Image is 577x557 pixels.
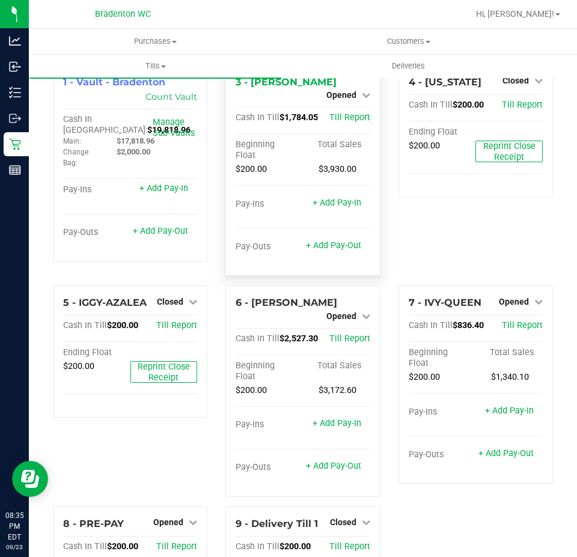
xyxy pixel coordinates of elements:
[9,138,21,150] inline-svg: Retail
[145,91,197,102] a: Count Vault
[502,320,543,330] a: Till Report
[475,347,543,358] div: Total Sales
[326,90,356,100] span: Opened
[409,141,440,151] span: $200.00
[491,372,529,382] span: $1,340.10
[130,361,198,383] button: Reprint Close Receipt
[329,112,370,123] a: Till Report
[236,361,303,382] div: Beginning Float
[476,9,554,19] span: Hi, [PERSON_NAME]!
[409,127,476,138] div: Ending Float
[313,198,361,208] a: + Add Pay-In
[326,311,356,321] span: Opened
[236,385,267,395] span: $200.00
[279,112,318,123] span: $1,784.05
[303,139,370,150] div: Total Sales
[5,543,23,552] p: 09/23
[157,297,183,306] span: Closed
[313,418,361,428] a: + Add Pay-In
[133,226,188,236] a: + Add Pay-Out
[279,333,318,344] span: $2,527.30
[236,164,267,174] span: $200.00
[453,100,484,110] span: $200.00
[138,362,190,383] span: Reprint Close Receipt
[319,164,356,174] span: $3,930.00
[236,462,303,473] div: Pay-Outs
[502,76,529,85] span: Closed
[236,139,303,161] div: Beginning Float
[483,141,536,162] span: Reprint Close Receipt
[63,361,94,371] span: $200.00
[409,320,453,330] span: Cash In Till
[502,100,543,110] span: Till Report
[153,117,195,138] a: Manage Sub-Vaults
[279,541,311,552] span: $200.00
[475,141,543,162] button: Reprint Close Receipt
[409,347,476,369] div: Beginning Float
[63,137,81,145] span: Main:
[236,333,279,344] span: Cash In Till
[29,36,282,47] span: Purchases
[236,242,303,252] div: Pay-Outs
[409,297,481,308] span: 7 - IVY-QUEEN
[329,333,370,344] a: Till Report
[63,114,147,135] span: Cash In [GEOGRAPHIC_DATA]:
[12,461,48,497] iframe: Resource center
[156,541,197,552] a: Till Report
[306,461,361,471] a: + Add Pay-Out
[236,199,303,210] div: Pay-Ins
[376,61,441,72] span: Deliveries
[117,147,150,156] span: $2,000.00
[409,449,476,460] div: Pay-Outs
[63,347,130,358] div: Ending Float
[499,297,529,306] span: Opened
[9,35,21,47] inline-svg: Analytics
[236,419,303,430] div: Pay-Ins
[63,227,130,238] div: Pay-Outs
[63,518,124,529] span: 8 - PRE-PAY
[139,183,188,193] a: + Add Pay-In
[9,112,21,124] inline-svg: Outbound
[63,148,88,167] span: Change Bag:
[107,320,138,330] span: $200.00
[156,320,197,330] a: Till Report
[330,517,356,527] span: Closed
[117,136,154,145] span: $17,818.96
[236,518,318,529] span: 9 - Delivery Till 1
[63,184,130,195] div: Pay-Ins
[63,297,147,308] span: 5 - IGGY-AZALEA
[29,53,282,79] a: Tills
[236,112,279,123] span: Cash In Till
[282,53,535,79] a: Deliveries
[329,541,370,552] a: Till Report
[236,297,337,308] span: 6 - [PERSON_NAME]
[236,76,337,88] span: 3 - [PERSON_NAME]
[9,87,21,99] inline-svg: Inventory
[319,385,356,395] span: $3,172.60
[95,9,151,19] span: Bradenton WC
[29,29,282,54] a: Purchases
[478,448,534,458] a: + Add Pay-Out
[409,100,453,110] span: Cash In Till
[147,125,191,135] span: $19,818.96
[236,541,279,552] span: Cash In Till
[63,320,107,330] span: Cash In Till
[306,240,361,251] a: + Add Pay-Out
[282,29,535,54] a: Customers
[9,61,21,73] inline-svg: Inbound
[485,406,534,416] a: + Add Pay-In
[153,517,183,527] span: Opened
[63,541,107,552] span: Cash In Till
[409,372,440,382] span: $200.00
[303,361,370,371] div: Total Sales
[409,407,476,418] div: Pay-Ins
[29,61,281,72] span: Tills
[409,76,481,88] span: 4 - [US_STATE]
[282,36,534,47] span: Customers
[453,320,484,330] span: $836.40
